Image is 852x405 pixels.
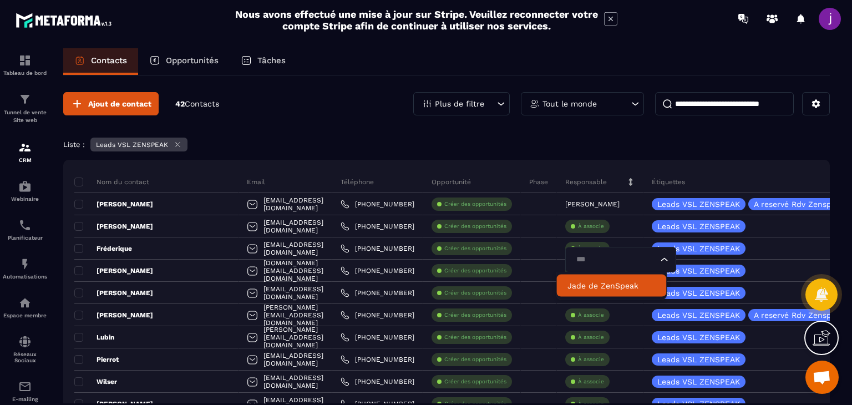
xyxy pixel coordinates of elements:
a: [PHONE_NUMBER] [341,333,414,342]
p: Leads VSL ZENSPEAK [657,289,740,297]
p: Leads VSL ZENSPEAK [657,222,740,230]
p: Contacts [91,55,127,65]
p: A reservé Rdv Zenspeak [754,200,845,208]
h2: Nous avons effectué une mise à jour sur Stripe. Veuillez reconnecter votre compte Stripe afin de ... [235,8,599,32]
img: automations [18,296,32,310]
p: Liste : [63,140,85,149]
p: Créer des opportunités [444,289,506,297]
p: E-mailing [3,396,47,402]
a: formationformationTableau de bord [3,45,47,84]
div: Search for option [565,247,676,272]
p: Lubin [74,333,114,342]
p: Opportunités [166,55,219,65]
p: Fréderique [74,244,132,253]
p: Créer des opportunités [444,311,506,319]
img: scheduler [18,219,32,232]
img: automations [18,180,32,193]
p: Tunnel de vente Site web [3,109,47,124]
img: formation [18,54,32,67]
a: Tâches [230,48,297,75]
a: formationformationCRM [3,133,47,171]
p: À associe [578,245,604,252]
a: [PHONE_NUMBER] [341,355,414,364]
a: [PHONE_NUMBER] [341,377,414,386]
p: Tout le monde [542,100,597,108]
p: Planificateur [3,235,47,241]
p: À associe [578,378,604,386]
a: automationsautomationsEspace membre [3,288,47,327]
p: À associe [578,222,604,230]
p: [PERSON_NAME] [74,200,153,209]
p: CRM [3,157,47,163]
img: social-network [18,335,32,348]
p: À associe [578,356,604,363]
img: formation [18,93,32,106]
p: Phase [529,178,548,186]
p: Webinaire [3,196,47,202]
p: Créer des opportunités [444,333,506,341]
p: Leads VSL ZENSPEAK [657,311,740,319]
a: automationsautomationsWebinaire [3,171,47,210]
p: Leads VSL ZENSPEAK [657,200,740,208]
p: Créer des opportunités [444,245,506,252]
p: [PERSON_NAME] [74,311,153,320]
span: Ajout de contact [88,98,151,109]
a: social-networksocial-networkRéseaux Sociaux [3,327,47,372]
a: [PHONE_NUMBER] [341,266,414,275]
p: Plus de filtre [435,100,484,108]
a: [PHONE_NUMBER] [341,222,414,231]
p: À associe [578,333,604,341]
p: Créer des opportunités [444,222,506,230]
a: [PHONE_NUMBER] [341,311,414,320]
p: Réseaux Sociaux [3,351,47,363]
p: Tâches [257,55,286,65]
img: formation [18,141,32,154]
p: Leads VSL ZENSPEAK [96,141,168,149]
p: Étiquettes [652,178,685,186]
img: logo [16,10,115,31]
p: [PERSON_NAME] [74,266,153,275]
div: Ouvrir le chat [805,361,839,394]
p: Créer des opportunités [444,267,506,275]
p: À associe [578,311,604,319]
p: Email [247,178,265,186]
a: [PHONE_NUMBER] [341,288,414,297]
a: formationformationTunnel de vente Site web [3,84,47,133]
p: [PERSON_NAME] [74,288,153,297]
p: Pierrot [74,355,119,364]
p: Tableau de bord [3,70,47,76]
p: Créer des opportunités [444,200,506,208]
p: Nom du contact [74,178,149,186]
img: email [18,380,32,393]
a: schedulerschedulerPlanificateur [3,210,47,249]
p: Leads VSL ZENSPEAK [657,333,740,341]
a: automationsautomationsAutomatisations [3,249,47,288]
p: [PERSON_NAME] [74,222,153,231]
p: Automatisations [3,274,47,280]
p: Créer des opportunités [444,356,506,363]
p: Opportunité [432,178,471,186]
p: Jade de ZenSpeak [567,280,655,291]
a: [PHONE_NUMBER] [341,200,414,209]
p: Wilser [74,377,117,386]
p: [PERSON_NAME] [565,200,620,208]
span: Contacts [185,99,219,108]
p: Créer des opportunités [444,378,506,386]
p: Responsable [565,178,607,186]
p: Téléphone [341,178,374,186]
p: Leads VSL ZENSPEAK [657,267,740,275]
button: Ajout de contact [63,92,159,115]
input: Search for option [572,254,658,266]
p: Leads VSL ZENSPEAK [657,378,740,386]
img: automations [18,257,32,271]
a: Contacts [63,48,138,75]
p: A reservé Rdv Zenspeak [754,311,845,319]
p: Leads VSL ZENSPEAK [657,245,740,252]
a: Opportunités [138,48,230,75]
p: Espace membre [3,312,47,318]
p: Leads VSL ZENSPEAK [657,356,740,363]
p: 42 [175,99,219,109]
a: [PHONE_NUMBER] [341,244,414,253]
